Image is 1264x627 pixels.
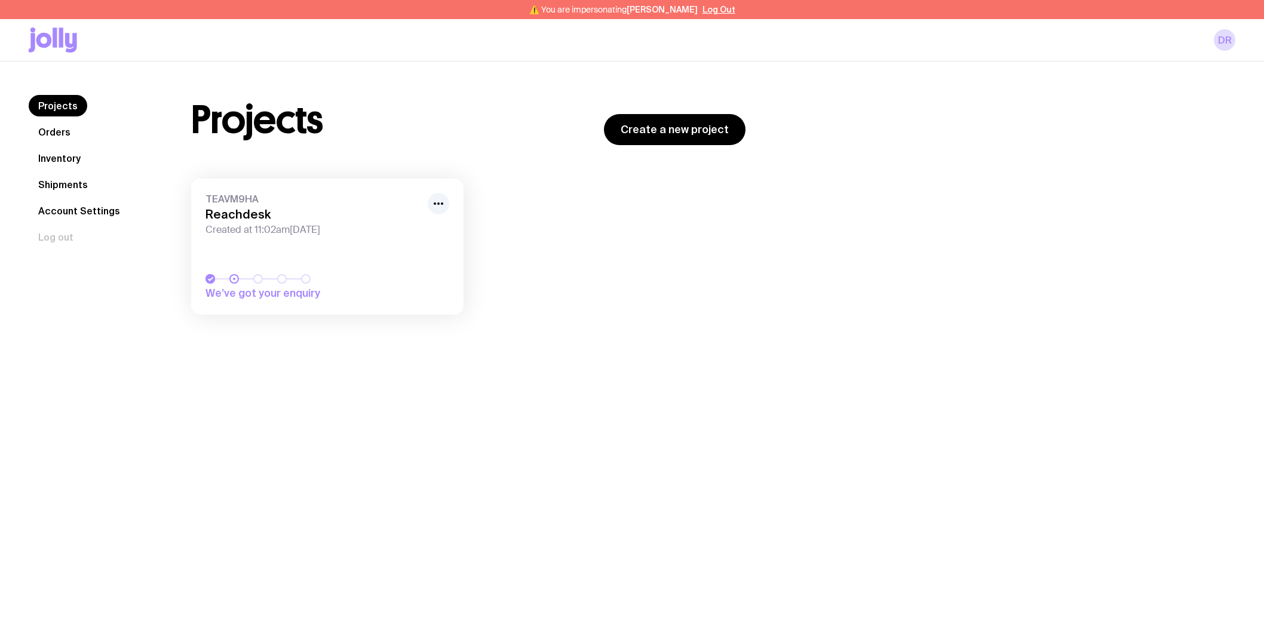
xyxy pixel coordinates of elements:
[29,200,130,222] a: Account Settings
[627,5,698,14] span: [PERSON_NAME]
[29,95,87,116] a: Projects
[191,101,323,139] h1: Projects
[702,5,735,14] button: Log Out
[205,286,373,300] span: We’ve got your enquiry
[604,114,745,145] a: Create a new project
[29,147,90,169] a: Inventory
[1214,29,1235,51] a: DR
[191,179,464,315] a: TEAVM9HAReachdeskCreated at 11:02am[DATE]We’ve got your enquiry
[29,226,83,248] button: Log out
[205,207,421,222] h3: Reachdesk
[205,224,421,236] span: Created at 11:02am[DATE]
[29,121,80,143] a: Orders
[205,193,421,205] span: TEAVM9HA
[29,174,97,195] a: Shipments
[529,5,698,14] span: ⚠️ You are impersonating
